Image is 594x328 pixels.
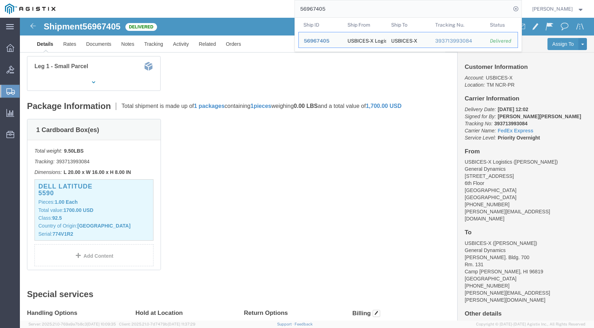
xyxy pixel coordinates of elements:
span: Copyright © [DATE]-[DATE] Agistix Inc., All Rights Reserved [476,321,585,327]
span: [DATE] 10:09:35 [87,322,116,326]
span: 56967405 [304,38,329,44]
input: Search for shipment number, reference number [295,0,511,17]
div: Delivered [490,37,513,45]
th: Ship To [386,18,430,32]
table: Search Results [298,18,522,51]
th: Tracking Nu. [430,18,485,32]
span: Server: 2025.21.0-769a9a7b8c3 [28,322,116,326]
span: Kenneth Williams [532,5,573,13]
a: Feedback [295,322,313,326]
th: Status [485,18,518,32]
div: 393713993084 [435,37,480,45]
div: 56967405 [304,37,337,45]
div: USBICES-X [391,32,417,48]
span: Client: 2025.21.0-7d7479b [119,322,195,326]
img: logo [5,4,55,14]
button: [PERSON_NAME] [532,5,584,13]
th: Ship From [342,18,386,32]
div: USBICES-X Logistics [347,32,381,48]
a: Support [277,322,295,326]
th: Ship ID [298,18,342,32]
span: [DATE] 11:37:29 [168,322,195,326]
iframe: FS Legacy Container [20,18,594,321]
